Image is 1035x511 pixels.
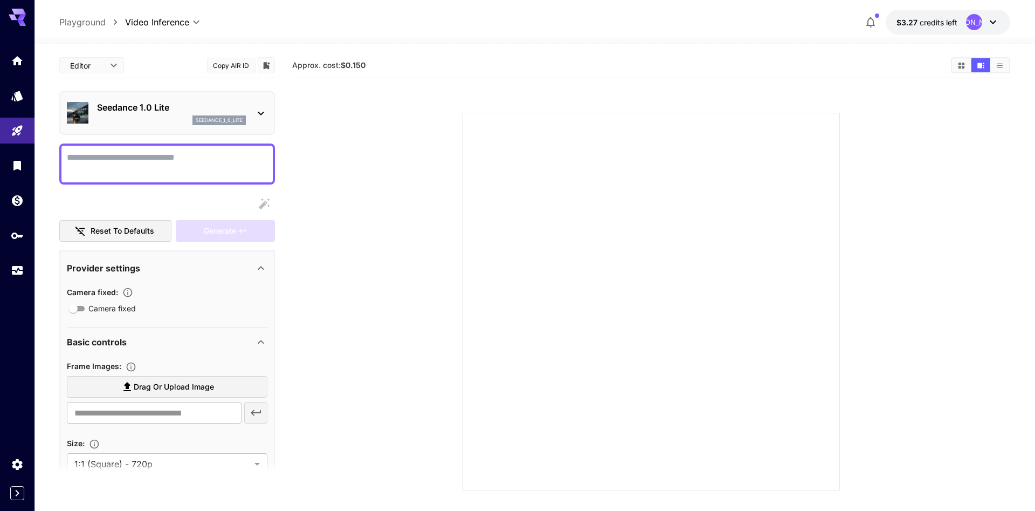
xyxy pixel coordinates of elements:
[292,60,365,70] span: Approx. cost:
[134,380,214,394] span: Drag or upload image
[920,18,957,27] span: credits left
[125,16,189,29] span: Video Inference
[88,303,136,314] span: Camera fixed
[11,264,24,277] div: Usage
[952,58,971,72] button: Show media in grid view
[121,362,141,372] button: Upload frame images.
[67,362,121,371] span: Frame Images :
[971,58,990,72] button: Show media in video view
[67,262,140,275] p: Provider settings
[59,16,125,29] nav: breadcrumb
[261,59,271,72] button: Add to library
[341,60,365,70] b: $0.150
[67,439,85,448] span: Size :
[11,124,24,138] div: Playground
[67,376,267,398] label: Drag or upload image
[966,14,982,30] div: [PERSON_NAME]
[85,439,104,449] button: Adjust the dimensions of the generated image by specifying its width and height in pixels, or sel...
[951,57,1010,73] div: Show media in grid viewShow media in video viewShow media in list view
[990,58,1009,72] button: Show media in list view
[11,194,24,207] div: Wallet
[67,255,267,281] div: Provider settings
[11,159,24,172] div: Library
[67,288,118,297] span: Camera fixed :
[11,89,24,103] div: Models
[11,458,24,471] div: Settings
[59,220,171,242] button: Reset to defaults
[11,229,24,242] div: API Keys
[886,10,1010,35] button: $3.26596[PERSON_NAME]
[196,117,243,124] p: seedance_1_0_lite
[896,17,957,28] div: $3.26596
[74,458,250,471] span: 1:1 (Square) - 720p
[207,58,256,73] button: Copy AIR ID
[896,18,920,27] span: $3.27
[70,60,103,71] span: Editor
[11,54,24,67] div: Home
[67,329,267,355] div: Basic controls
[67,336,127,349] p: Basic controls
[10,486,24,500] button: Expand sidebar
[59,16,106,29] a: Playground
[97,101,246,114] p: Seedance 1.0 Lite
[67,97,267,130] div: Seedance 1.0 Liteseedance_1_0_lite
